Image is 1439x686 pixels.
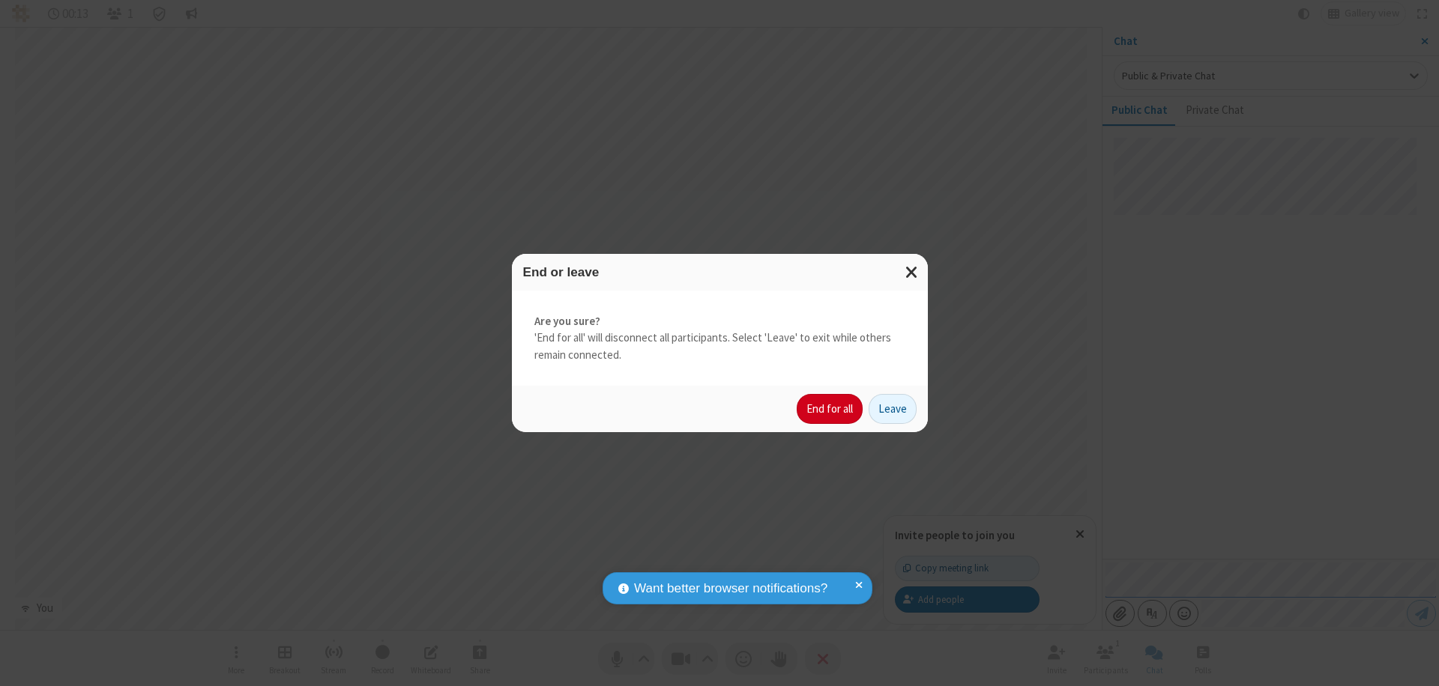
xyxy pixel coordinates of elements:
button: Leave [869,394,917,424]
strong: Are you sure? [534,313,905,330]
h3: End or leave [523,265,917,279]
button: End for all [797,394,863,424]
div: 'End for all' will disconnect all participants. Select 'Leave' to exit while others remain connec... [512,291,928,386]
button: Close modal [896,254,928,291]
span: Want better browser notifications? [634,579,827,598]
